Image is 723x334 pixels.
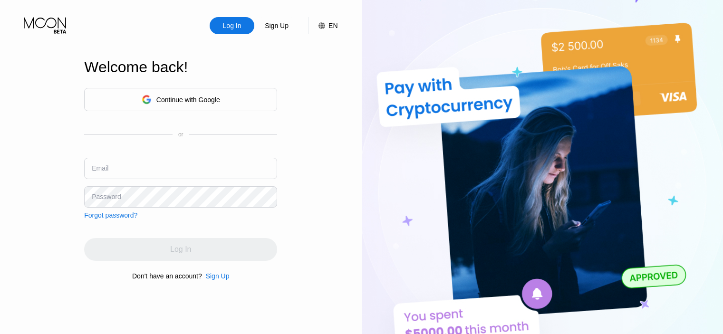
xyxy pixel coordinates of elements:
[308,17,337,34] div: EN
[178,131,183,138] div: or
[206,272,230,280] div: Sign Up
[264,21,289,30] div: Sign Up
[202,272,230,280] div: Sign Up
[92,164,108,172] div: Email
[132,272,202,280] div: Don't have an account?
[210,17,254,34] div: Log In
[328,22,337,29] div: EN
[92,193,121,200] div: Password
[254,17,299,34] div: Sign Up
[84,211,137,219] div: Forgot password?
[156,96,220,104] div: Continue with Google
[84,58,277,76] div: Welcome back!
[84,88,277,111] div: Continue with Google
[222,21,242,30] div: Log In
